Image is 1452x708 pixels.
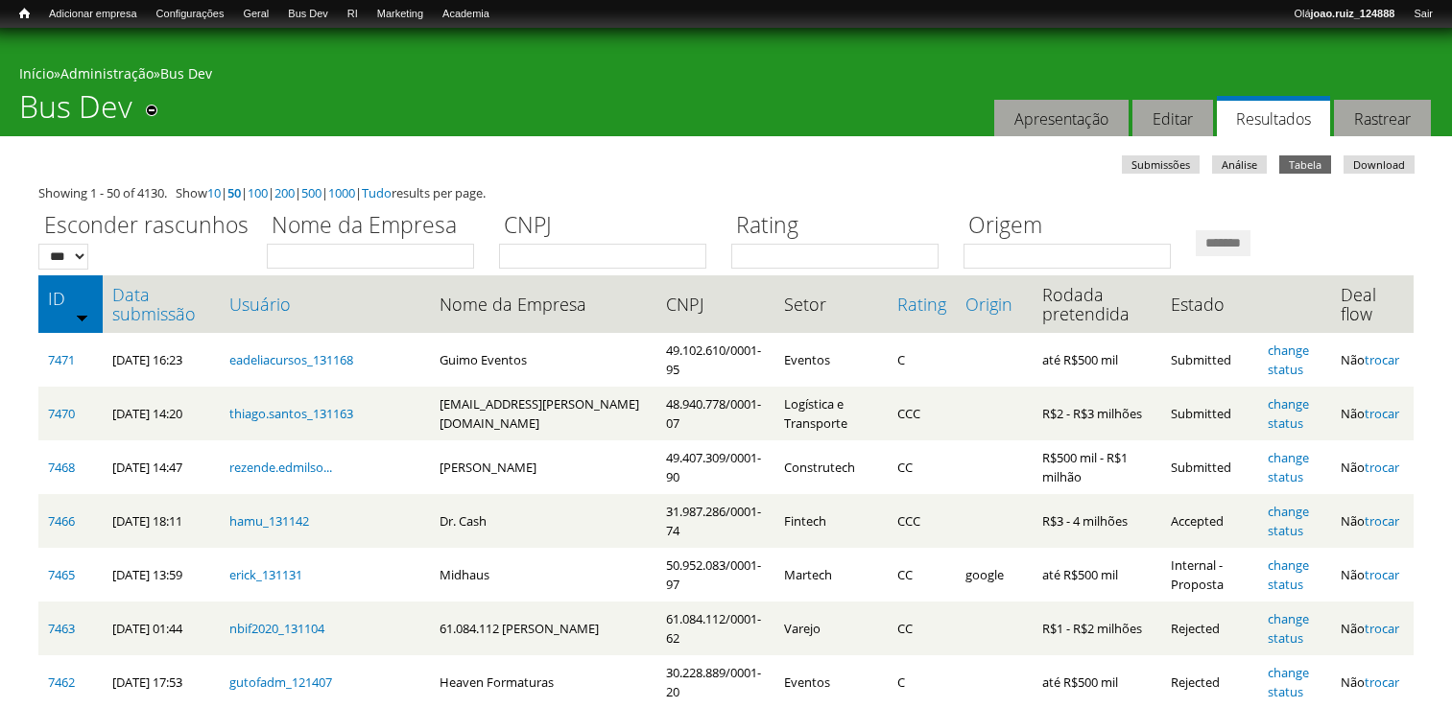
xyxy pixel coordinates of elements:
[48,673,75,691] a: 7462
[60,64,154,83] a: Administração
[368,5,433,24] a: Marketing
[774,494,888,548] td: Fintech
[1268,449,1309,485] a: change status
[774,548,888,602] td: Martech
[774,387,888,440] td: Logística e Transporte
[1344,155,1415,174] a: Download
[1365,512,1399,530] a: trocar
[19,7,30,20] span: Início
[1161,333,1258,387] td: Submitted
[233,5,278,24] a: Geral
[248,184,268,201] a: 100
[1033,333,1161,387] td: até R$500 mil
[1033,387,1161,440] td: R$2 - R$3 milhões
[433,5,499,24] a: Academia
[1365,405,1399,422] a: trocar
[103,440,219,494] td: [DATE] 14:47
[103,602,219,655] td: [DATE] 01:44
[499,209,719,244] label: CNPJ
[1161,387,1258,440] td: Submitted
[774,602,888,655] td: Varejo
[430,602,656,655] td: 61.084.112 [PERSON_NAME]
[1217,96,1330,137] a: Resultados
[994,100,1129,137] a: Apresentação
[656,440,775,494] td: 49.407.309/0001-90
[656,602,775,655] td: 61.084.112/0001-62
[48,620,75,637] a: 7463
[1365,673,1399,691] a: trocar
[229,405,353,422] a: thiago.santos_131163
[888,333,956,387] td: C
[656,548,775,602] td: 50.952.083/0001-97
[76,311,88,323] img: ordem crescente
[1161,440,1258,494] td: Submitted
[1279,155,1331,174] a: Tabela
[48,566,75,583] a: 7465
[1161,602,1258,655] td: Rejected
[267,209,487,244] label: Nome da Empresa
[301,184,321,201] a: 500
[774,440,888,494] td: Construtech
[888,548,956,602] td: CC
[1331,494,1414,548] td: Não
[278,5,338,24] a: Bus Dev
[103,333,219,387] td: [DATE] 16:23
[1268,664,1309,700] a: change status
[160,64,212,83] a: Bus Dev
[1331,548,1414,602] td: Não
[48,405,75,422] a: 7470
[1311,8,1395,19] strong: joao.ruiz_124888
[39,5,147,24] a: Adicionar empresa
[888,387,956,440] td: CCC
[656,275,775,333] th: CNPJ
[430,275,656,333] th: Nome da Empresa
[1268,610,1309,647] a: change status
[48,289,93,308] a: ID
[274,184,295,201] a: 200
[430,440,656,494] td: [PERSON_NAME]
[1268,556,1309,593] a: change status
[229,673,332,691] a: gutofadm_121407
[430,548,656,602] td: Midhaus
[229,295,420,314] a: Usuário
[48,459,75,476] a: 7468
[1268,503,1309,539] a: change status
[103,548,219,602] td: [DATE] 13:59
[229,512,309,530] a: hamu_131142
[1132,100,1213,137] a: Editar
[112,285,209,323] a: Data submissão
[19,64,1433,88] div: » »
[1268,342,1309,378] a: change status
[19,64,54,83] a: Início
[1033,494,1161,548] td: R$3 - 4 milhões
[774,275,888,333] th: Setor
[430,494,656,548] td: Dr. Cash
[1284,5,1404,24] a: Olájoao.ruiz_124888
[19,88,132,136] h1: Bus Dev
[1331,333,1414,387] td: Não
[362,184,392,201] a: Tudo
[430,387,656,440] td: [EMAIL_ADDRESS][PERSON_NAME][DOMAIN_NAME]
[1033,602,1161,655] td: R$1 - R$2 milhões
[229,351,353,368] a: eadeliacursos_131168
[964,209,1183,244] label: Origem
[956,548,1033,602] td: google
[1033,548,1161,602] td: até R$500 mil
[38,209,254,244] label: Esconder rascunhos
[1212,155,1267,174] a: Análise
[888,602,956,655] td: CC
[1365,459,1399,476] a: trocar
[147,5,234,24] a: Configurações
[965,295,1023,314] a: Origin
[1365,620,1399,637] a: trocar
[1331,387,1414,440] td: Não
[1033,275,1161,333] th: Rodada pretendida
[229,620,324,637] a: nbif2020_131104
[10,5,39,23] a: Início
[229,566,302,583] a: erick_131131
[1161,275,1258,333] th: Estado
[1365,566,1399,583] a: trocar
[338,5,368,24] a: RI
[103,387,219,440] td: [DATE] 14:20
[656,333,775,387] td: 49.102.610/0001-95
